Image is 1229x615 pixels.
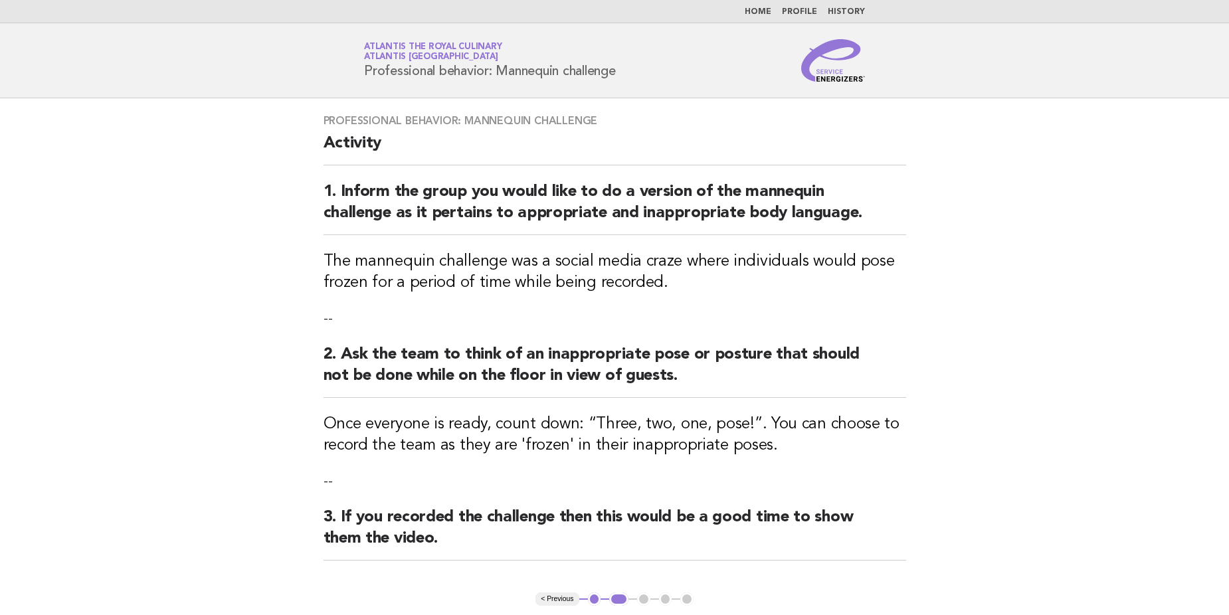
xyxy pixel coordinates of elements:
[324,507,906,561] h2: 3. If you recorded the challenge then this would be a good time to show them the video.
[324,251,906,294] h3: The mannequin challenge was a social media craze where individuals would pose frozen for a period...
[364,43,502,61] a: Atlantis the Royal CulinaryAtlantis [GEOGRAPHIC_DATA]
[324,114,906,128] h3: Professional behavior: Mannequin challenge
[535,592,579,606] button: < Previous
[745,8,771,16] a: Home
[324,181,906,235] h2: 1. Inform the group you would like to do a version of the mannequin challenge as it pertains to a...
[324,472,906,491] p: --
[801,39,865,82] img: Service Energizers
[324,133,906,165] h2: Activity
[324,344,906,398] h2: 2. Ask the team to think of an inappropriate pose or posture that should not be done while on the...
[364,53,498,62] span: Atlantis [GEOGRAPHIC_DATA]
[364,43,616,78] h1: Professional behavior: Mannequin challenge
[782,8,817,16] a: Profile
[324,309,906,328] p: --
[324,414,906,456] h3: Once everyone is ready, count down: “Three, two, one, pose!”. You can choose to record the team a...
[588,592,601,606] button: 1
[828,8,865,16] a: History
[609,592,628,606] button: 2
